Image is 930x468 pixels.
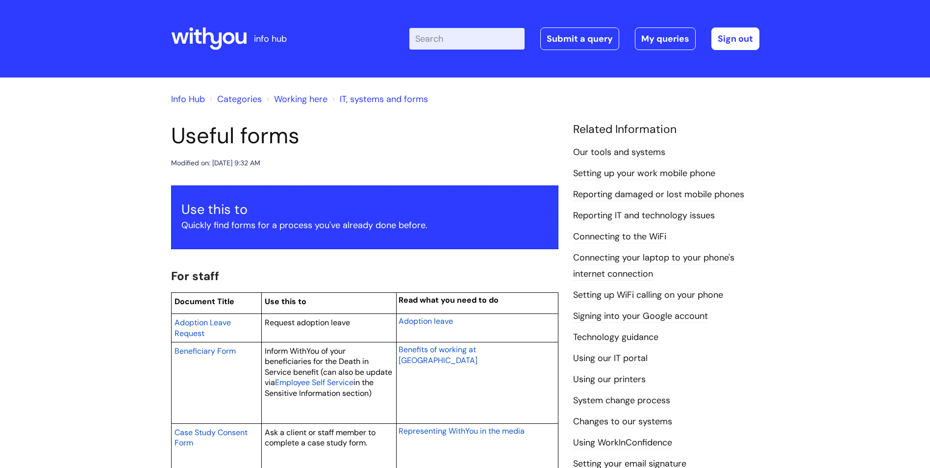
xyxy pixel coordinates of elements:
[171,157,260,169] div: Modified on: [DATE] 9:32 AM
[175,427,248,448] span: Case Study Consent Form
[265,377,374,398] span: in the Sensitive Information section)
[207,91,262,107] li: Solution home
[573,252,734,280] a: Connecting your laptop to your phone's internet connection
[264,91,327,107] li: Working here
[573,437,672,449] a: Using WorkInConfidence
[265,427,376,448] span: Ask a client or staff member to complete a case study form.
[573,373,646,386] a: Using our printers
[181,217,548,233] p: Quickly find forms for a process you've already done before.
[399,426,525,436] span: Representing WithYou in the media
[330,91,428,107] li: IT, systems and forms
[171,93,205,105] a: Info Hub
[175,317,231,338] span: Adoption Leave Request
[217,93,262,105] a: Categories
[399,315,453,327] a: Adoption leave
[573,394,670,407] a: System change process
[573,331,658,344] a: Technology guidance
[540,27,619,50] a: Submit a query
[274,93,327,105] a: Working here
[711,27,759,50] a: Sign out
[399,316,453,326] span: Adoption leave
[399,295,499,305] span: Read what you need to do
[399,343,478,366] a: Benefits of working at [GEOGRAPHIC_DATA]
[573,167,715,180] a: Setting up your work mobile phone
[171,268,219,284] span: For staff
[175,316,231,339] a: Adoption Leave Request
[265,346,392,388] span: Inform WithYou of your beneficiaries for the Death in Service benefit (can also be update via
[175,426,248,449] a: Case Study Consent Form
[573,146,665,159] a: Our tools and systems
[573,188,744,201] a: Reporting damaged or lost mobile phones
[573,310,708,323] a: Signing into your Google account
[171,123,558,149] h1: Useful forms
[573,123,759,136] h4: Related Information
[573,289,723,302] a: Setting up WiFi calling on your phone
[175,346,236,356] span: Beneficiary Form
[265,317,350,328] span: Request adoption leave
[175,345,236,357] a: Beneficiary Form
[265,296,306,307] span: Use this to
[573,231,666,243] a: Connecting to the WiFi
[409,27,759,50] div: | -
[254,31,287,47] p: info hub
[275,377,353,388] span: Employee Self Service
[573,209,715,222] a: Reporting IT and technology issues
[340,93,428,105] a: IT, systems and forms
[399,425,525,437] a: Representing WithYou in the media
[573,416,672,428] a: Changes to our systems
[635,27,696,50] a: My queries
[175,296,234,307] span: Document Title
[399,344,478,365] span: Benefits of working at [GEOGRAPHIC_DATA]
[573,352,648,365] a: Using our IT portal
[181,202,548,217] h3: Use this to
[275,376,353,388] a: Employee Self Service
[409,28,525,50] input: Search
